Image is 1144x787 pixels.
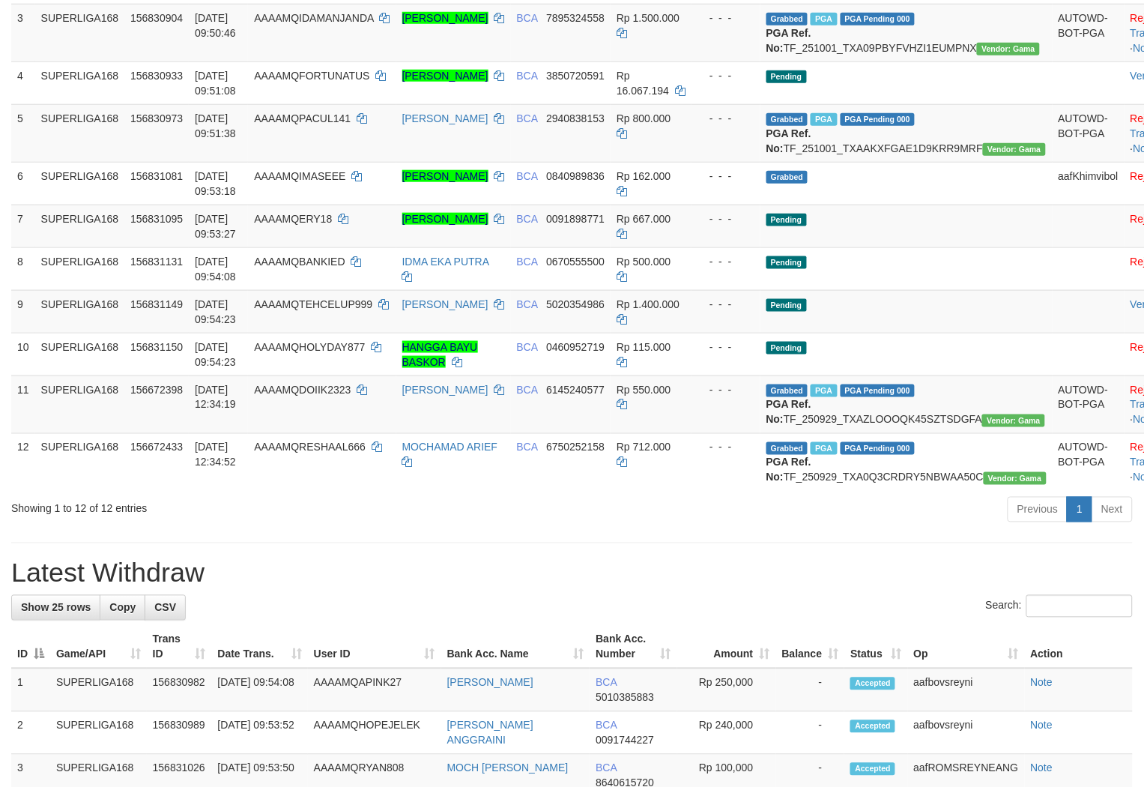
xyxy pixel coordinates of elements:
div: - - - [697,68,754,83]
td: 11 [11,376,35,433]
td: Rp 240,000 [677,712,776,755]
span: Marked by aafsoycanthlai [811,113,837,126]
div: - - - [697,297,754,312]
a: [PERSON_NAME] ANGGRAINI [447,720,533,747]
span: Copy 6145240577 to clipboard [546,384,605,396]
a: MOCH [PERSON_NAME] [447,762,569,774]
span: AAAAMQERY18 [254,213,332,225]
a: MOCHAMAD ARIEF [402,441,498,453]
td: AUTOWD-BOT-PGA [1053,4,1125,61]
td: 8 [11,247,35,290]
span: BCA [517,256,538,268]
td: aafKhimvibol [1053,162,1125,205]
td: TF_250929_TXAZLOOOQK45SZTSDGFA [760,376,1053,433]
span: Copy [109,602,136,614]
td: 10 [11,333,35,376]
td: Rp 250,000 [677,669,776,712]
span: Copy 7895324558 to clipboard [546,12,605,24]
span: [DATE] 09:51:38 [195,112,236,139]
span: Grabbed [766,442,808,455]
span: Rp 115.000 [617,341,671,353]
div: - - - [697,340,754,355]
th: Game/API: activate to sort column ascending [50,626,147,669]
span: 156830904 [130,12,183,24]
span: 156831149 [130,298,183,310]
span: Rp 500.000 [617,256,671,268]
span: Pending [766,70,807,83]
th: Bank Acc. Number: activate to sort column ascending [590,626,677,669]
a: [PERSON_NAME] [402,112,488,124]
span: PGA Pending [841,442,915,455]
div: - - - [697,169,754,184]
input: Search: [1026,595,1133,618]
span: BCA [517,341,538,353]
a: [PERSON_NAME] [402,70,488,82]
span: Vendor URL: https://trx31.1velocity.biz [982,414,1045,427]
span: Pending [766,256,807,269]
span: Vendor URL: https://trx31.1velocity.biz [977,43,1040,55]
td: aafbovsreyni [908,712,1025,755]
td: 1 [11,669,50,712]
a: Next [1092,497,1133,522]
td: SUPERLIGA168 [35,61,125,104]
div: - - - [697,111,754,126]
span: 156672433 [130,441,183,453]
span: CSV [154,602,176,614]
span: 156831081 [130,170,183,182]
span: Rp 800.000 [617,112,671,124]
span: [DATE] 09:53:18 [195,170,236,197]
a: Copy [100,595,145,621]
th: Balance: activate to sort column ascending [776,626,845,669]
span: Copy 5010385883 to clipboard [596,692,654,704]
a: [PERSON_NAME] [402,213,488,225]
span: AAAAMQIDAMANJANDA [254,12,373,24]
span: Copy 0840989836 to clipboard [546,170,605,182]
span: Copy 0670555500 to clipboard [546,256,605,268]
td: AUTOWD-BOT-PGA [1053,433,1125,491]
td: TF_251001_TXAAKXFGAE1D9KRR9MRF [760,104,1053,162]
td: SUPERLIGA168 [50,712,147,755]
td: SUPERLIGA168 [35,433,125,491]
td: AAAAMQAPINK27 [308,669,441,712]
span: [DATE] 12:34:52 [195,441,236,468]
td: - [776,712,845,755]
span: Copy 6750252158 to clipboard [546,441,605,453]
td: [DATE] 09:54:08 [211,669,307,712]
b: PGA Ref. No: [766,27,811,54]
span: 156830973 [130,112,183,124]
a: HANGGA BAYU BASKOR [402,341,478,368]
th: Bank Acc. Name: activate to sort column ascending [441,626,590,669]
span: AAAAMQFORTUNATUS [254,70,369,82]
span: Rp 162.000 [617,170,671,182]
td: 4 [11,61,35,104]
span: [DATE] 12:34:19 [195,384,236,411]
a: Note [1031,762,1053,774]
td: SUPERLIGA168 [35,4,125,61]
span: Pending [766,214,807,226]
span: Rp 550.000 [617,384,671,396]
div: - - - [697,382,754,397]
span: [DATE] 09:51:08 [195,70,236,97]
span: Grabbed [766,13,808,25]
span: PGA Pending [841,385,915,397]
td: AAAAMQHOPEJELEK [308,712,441,755]
th: Status: activate to sort column ascending [844,626,907,669]
td: - [776,669,845,712]
a: Note [1031,720,1053,732]
td: SUPERLIGA168 [35,205,125,247]
span: Copy 0091898771 to clipboard [546,213,605,225]
th: User ID: activate to sort column ascending [308,626,441,669]
span: Accepted [850,720,895,733]
td: SUPERLIGA168 [35,162,125,205]
span: [DATE] 09:54:23 [195,341,236,368]
td: 156830982 [147,669,212,712]
span: BCA [596,677,617,689]
span: Copy 2940838153 to clipboard [546,112,605,124]
td: SUPERLIGA168 [35,247,125,290]
span: Grabbed [766,113,808,126]
span: AAAAMQIMASEEE [254,170,345,182]
span: BCA [596,720,617,732]
span: 156672398 [130,384,183,396]
span: Vendor URL: https://trx31.1velocity.biz [984,472,1047,485]
b: PGA Ref. No: [766,127,811,154]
